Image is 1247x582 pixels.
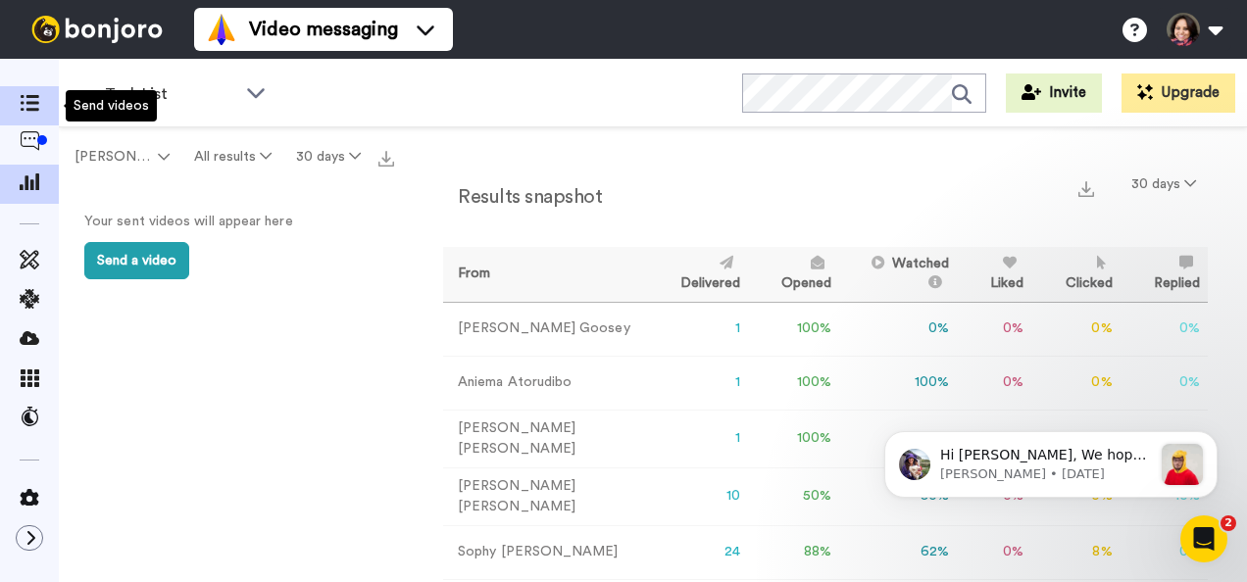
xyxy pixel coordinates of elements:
[957,356,1031,410] td: 0 %
[84,212,378,232] p: Your sent videos will appear here
[1031,525,1120,579] td: 8 %
[75,147,154,167] span: [PERSON_NAME]
[443,467,646,525] td: [PERSON_NAME] [PERSON_NAME]
[378,151,394,167] img: export.svg
[839,410,957,467] td: 100 %
[957,302,1031,356] td: 0 %
[748,247,839,302] th: Opened
[249,16,398,43] span: Video messaging
[646,247,747,302] th: Delivered
[1031,247,1120,302] th: Clicked
[839,525,957,579] td: 62 %
[1072,173,1100,202] button: Export a summary of each team member’s results that match this filter now.
[839,467,957,525] td: 80 %
[1121,302,1208,356] td: 0 %
[84,242,189,279] button: Send a video
[748,410,839,467] td: 100 %
[443,356,646,410] td: Aniema Atorudibo
[283,139,373,174] button: 30 days
[206,14,237,45] img: vm-color.svg
[443,525,646,579] td: Sophy [PERSON_NAME]
[63,139,182,174] button: [PERSON_NAME]
[748,525,839,579] td: 88 %
[1031,302,1120,356] td: 0 %
[748,467,839,525] td: 50 %
[1121,525,1208,579] td: 0 %
[748,356,839,410] td: 100 %
[24,16,171,43] img: bj-logo-header-white.svg
[443,302,646,356] td: [PERSON_NAME] Goosey
[373,142,400,171] button: Export all results that match these filters now.
[1180,515,1227,562] iframe: Intercom live chat
[1121,247,1208,302] th: Replied
[957,525,1031,579] td: 0 %
[1120,167,1208,202] button: 30 days
[839,302,957,356] td: 0 %
[646,410,747,467] td: 1
[646,356,747,410] td: 1
[646,525,747,579] td: 24
[1221,515,1236,531] span: 2
[646,302,747,356] td: 1
[1078,181,1094,197] img: export.svg
[1031,356,1120,410] td: 0 %
[1122,73,1235,113] button: Upgrade
[1006,73,1102,113] button: Invite
[855,392,1247,529] iframe: Intercom notifications message
[1121,356,1208,410] td: 0 %
[839,356,957,410] td: 100 %
[66,90,157,121] div: Send videos
[748,302,839,356] td: 100 %
[646,467,747,525] td: 10
[839,247,957,302] th: Watched
[443,186,602,208] h2: Results snapshot
[182,139,284,174] button: All results
[105,82,236,106] span: Task List
[443,410,646,467] td: [PERSON_NAME] [PERSON_NAME]
[957,247,1031,302] th: Liked
[443,247,646,302] th: From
